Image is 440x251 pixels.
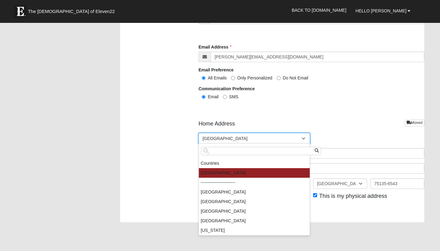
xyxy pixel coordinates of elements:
[208,75,227,80] span: All Emails
[199,86,255,92] label: Communication Preference
[199,216,310,226] li: [GEOGRAPHIC_DATA]
[203,133,302,144] span: [GEOGRAPHIC_DATA]
[199,178,310,187] li: ------------------------
[356,8,407,13] span: Hello [PERSON_NAME]
[199,197,310,206] li: [GEOGRAPHIC_DATA]
[14,5,27,18] img: Eleven22 logo
[313,193,317,197] input: This is my physical address
[199,226,310,235] li: [US_STATE]
[202,95,206,99] input: Email
[351,3,415,19] a: Hello [PERSON_NAME]
[199,187,310,197] li: [GEOGRAPHIC_DATA]
[199,67,234,73] label: Email Preference
[229,94,238,99] span: SMS
[231,76,235,80] input: Only Personalized
[277,76,281,80] input: Do Not Email
[11,2,135,18] a: The [DEMOGRAPHIC_DATA] of Eleven22
[202,76,206,80] input: All Emails
[319,193,387,199] span: This is my physical address
[199,44,232,50] label: Email Address
[199,163,424,174] input: Address Line 2
[370,178,424,189] input: Zip
[199,120,235,128] span: Home Address
[283,75,308,80] span: Do Not Email
[208,94,219,99] span: Email
[237,75,272,80] span: Only Personalized
[199,206,310,216] li: [GEOGRAPHIC_DATA]
[199,159,310,168] li: Countries
[287,2,351,18] a: Back to [DOMAIN_NAME]
[199,168,310,178] li: [GEOGRAPHIC_DATA]
[405,120,425,126] a: Moved
[223,95,227,99] input: SMS
[28,8,115,15] span: The [DEMOGRAPHIC_DATA] of Eleven22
